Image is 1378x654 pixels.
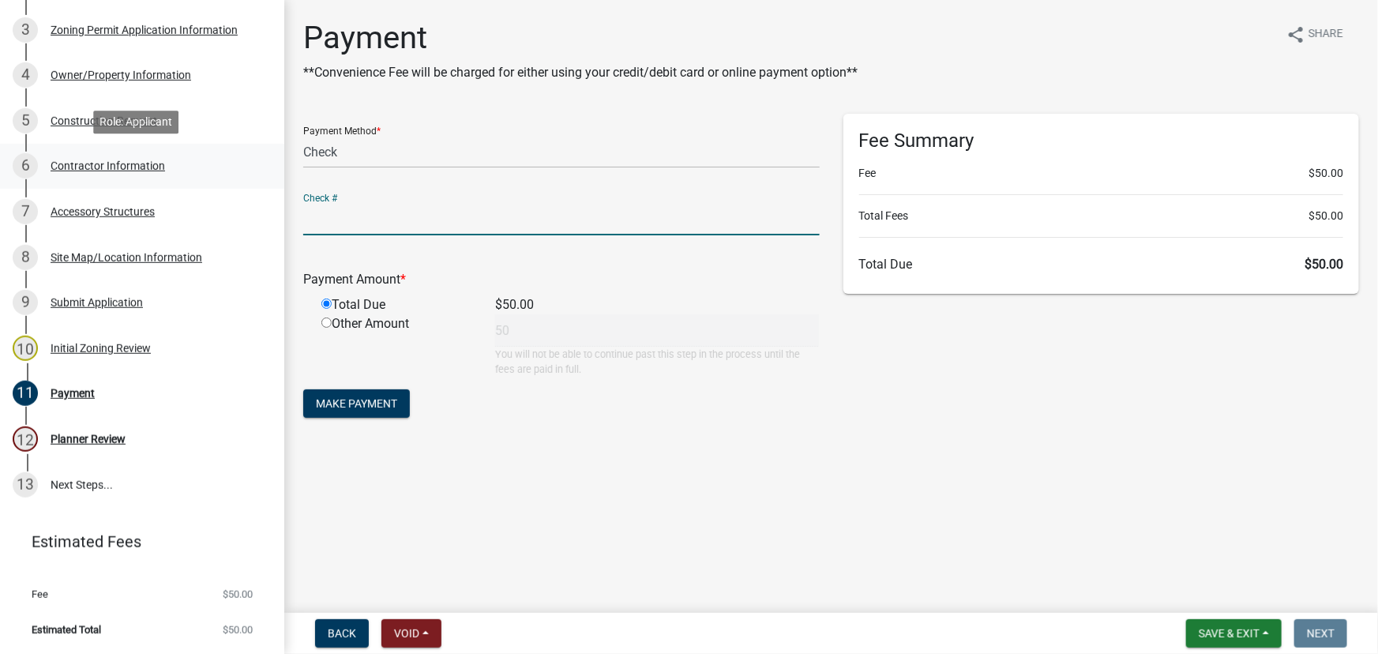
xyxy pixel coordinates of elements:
span: $50.00 [1305,257,1343,272]
div: Initial Zoning Review [51,343,151,354]
div: 7 [13,199,38,224]
div: Owner/Property Information [51,70,191,81]
span: Back [328,627,356,640]
span: Share [1309,25,1343,44]
div: Accessory Structures [51,206,155,217]
span: Fee [32,589,48,599]
div: Payment Amount [291,270,832,289]
div: 12 [13,427,38,452]
span: Save & Exit [1199,627,1260,640]
button: Make Payment [303,389,410,418]
div: Contractor Information [51,160,165,171]
div: Other Amount [310,314,483,377]
span: $50.00 [223,589,253,599]
h6: Fee Summary [859,130,1344,152]
button: Back [315,619,369,648]
h1: Payment [303,19,858,57]
div: 8 [13,245,38,270]
button: Next [1294,619,1347,648]
span: Make Payment [316,397,397,410]
div: Role: Applicant [93,111,178,133]
button: shareShare [1274,19,1356,50]
div: 13 [13,472,38,498]
div: Submit Application [51,297,143,308]
span: $50.00 [223,625,253,635]
div: 4 [13,62,38,88]
div: Payment [51,388,95,399]
button: Void [381,619,441,648]
div: Construction Request [51,115,157,126]
button: Save & Exit [1186,619,1282,648]
div: $50.00 [483,295,831,314]
div: 10 [13,336,38,361]
span: Estimated Total [32,625,101,635]
i: share [1286,25,1305,44]
div: Planner Review [51,434,126,445]
span: $50.00 [1309,165,1343,182]
li: Total Fees [859,208,1344,224]
div: Site Map/Location Information [51,252,202,263]
div: 5 [13,108,38,133]
p: **Convenience Fee will be charged for either using your credit/debit card or online payment option** [303,63,858,82]
h6: Total Due [859,257,1344,272]
div: 6 [13,153,38,179]
div: Total Due [310,295,483,314]
div: 11 [13,381,38,406]
div: 9 [13,290,38,315]
span: Next [1307,627,1335,640]
span: Void [394,627,419,640]
li: Fee [859,165,1344,182]
a: Estimated Fees [13,526,259,558]
div: 3 [13,17,38,43]
div: Zoning Permit Application Information [51,24,238,36]
span: $50.00 [1309,208,1343,224]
